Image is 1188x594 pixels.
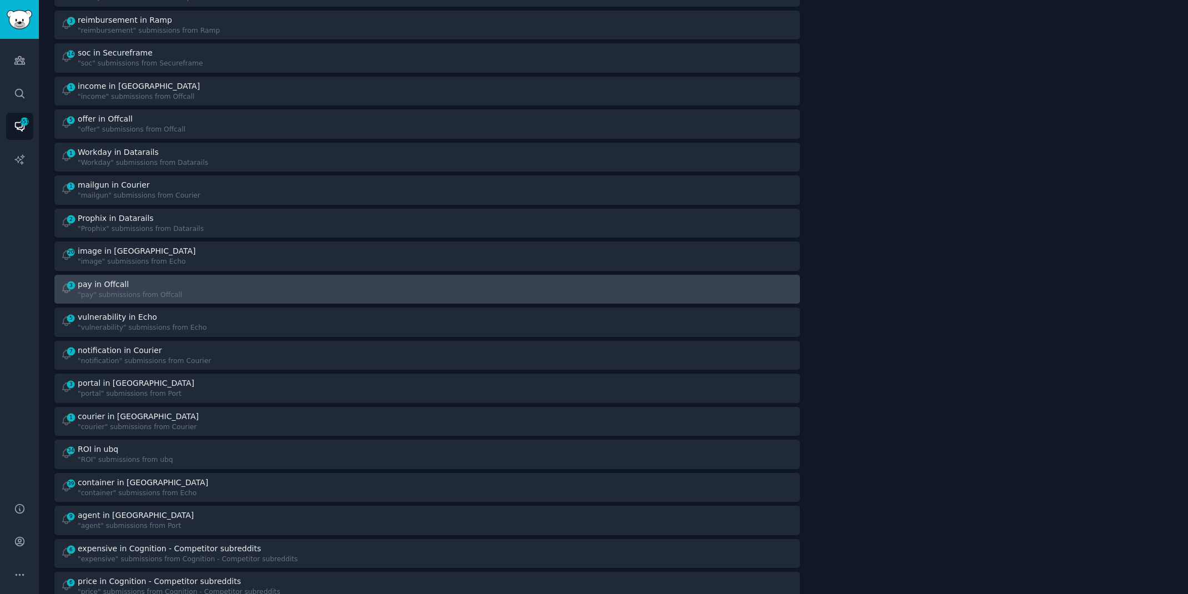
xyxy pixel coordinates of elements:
div: expensive in Cognition - Competitor subreddits [78,543,261,555]
a: 34ROI in ubq"ROI" submissions from ubq [54,440,800,469]
span: 551 [19,118,29,125]
div: "container" submissions from Echo [78,489,210,499]
a: 551 [6,113,33,140]
div: mailgun in Courier [78,179,150,191]
div: offer in Offcall [78,113,133,125]
span: 7 [66,348,76,355]
span: 2 [66,215,76,223]
a: 1Workday in Datarails"Workday" submissions from Datarails [54,143,800,172]
span: 6 [66,546,76,553]
span: 1 [66,414,76,421]
div: "Workday" submissions from Datarails [78,158,208,168]
span: 6 [66,578,76,586]
a: 39container in [GEOGRAPHIC_DATA]"container" submissions from Echo [54,473,800,502]
div: "notification" submissions from Courier [78,356,211,366]
div: vulnerability in Echo [78,311,157,323]
a: 14soc in Secureframe"soc" submissions from Secureframe [54,43,800,73]
span: 34 [66,446,76,454]
a: 7notification in Courier"notification" submissions from Courier [54,341,800,370]
span: 3 [66,281,76,289]
span: 1 [66,182,76,190]
div: agent in [GEOGRAPHIC_DATA] [78,510,194,521]
a: 1mailgun in Courier"mailgun" submissions from Courier [54,175,800,205]
span: 5 [66,116,76,124]
div: "reimbursement" submissions from Ramp [78,26,220,36]
div: "income" submissions from Offcall [78,92,202,102]
div: "soc" submissions from Secureframe [78,59,203,69]
span: 3 [66,17,76,25]
a: 6expensive in Cognition - Competitor subreddits"expensive" submissions from Cognition - Competito... [54,539,800,568]
div: "ROI" submissions from ubq [78,455,173,465]
div: image in [GEOGRAPHIC_DATA] [78,245,195,257]
a: 3reimbursement in Ramp"reimbursement" submissions from Ramp [54,11,800,40]
div: pay in Offcall [78,279,129,290]
a: 1courier in [GEOGRAPHIC_DATA]"courier" submissions from Courier [54,407,800,436]
div: "portal" submissions from Port [78,389,197,399]
span: 5 [66,314,76,322]
a: 9agent in [GEOGRAPHIC_DATA]"agent" submissions from Port [54,506,800,535]
div: container in [GEOGRAPHIC_DATA] [78,477,208,489]
div: ROI in ubq [78,444,118,455]
span: 9 [66,512,76,520]
span: 14 [66,50,76,58]
div: "agent" submissions from Port [78,521,196,531]
a: 3pay in Offcall"pay" submissions from Offcall [54,275,800,304]
img: GummySearch logo [7,10,32,29]
div: "Prophix" submissions from Datarails [78,224,204,234]
a: 1income in [GEOGRAPHIC_DATA]"income" submissions from Offcall [54,77,800,106]
div: "mailgun" submissions from Courier [78,191,200,201]
div: reimbursement in Ramp [78,14,172,26]
div: "expensive" submissions from Cognition - Competitor subreddits [78,555,298,565]
div: "courier" submissions from Courier [78,422,200,432]
div: Workday in Datarails [78,147,159,158]
div: "offer" submissions from Offcall [78,125,185,135]
a: 2Prophix in Datarails"Prophix" submissions from Datarails [54,209,800,238]
div: "vulnerability" submissions from Echo [78,323,207,333]
span: 20 [66,248,76,256]
span: 1 [66,149,76,157]
div: soc in Secureframe [78,47,153,59]
div: courier in [GEOGRAPHIC_DATA] [78,411,199,422]
span: 39 [66,480,76,487]
span: 3 [66,380,76,388]
div: "pay" submissions from Offcall [78,290,182,300]
div: income in [GEOGRAPHIC_DATA] [78,80,200,92]
div: notification in Courier [78,345,162,356]
div: "image" submissions from Echo [78,257,198,267]
span: 1 [66,83,76,91]
div: Prophix in Datarails [78,213,154,224]
a: 20image in [GEOGRAPHIC_DATA]"image" submissions from Echo [54,241,800,271]
div: price in Cognition - Competitor subreddits [78,576,241,587]
a: 5offer in Offcall"offer" submissions from Offcall [54,109,800,139]
a: 3portal in [GEOGRAPHIC_DATA]"portal" submissions from Port [54,374,800,403]
a: 5vulnerability in Echo"vulnerability" submissions from Echo [54,308,800,337]
div: portal in [GEOGRAPHIC_DATA] [78,377,194,389]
